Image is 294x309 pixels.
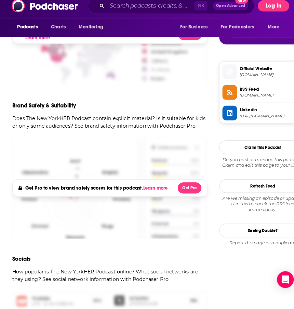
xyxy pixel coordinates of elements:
[211,11,240,14] span: Open Advanced
[257,27,282,40] button: open menu
[176,28,203,38] span: For Business
[25,41,51,47] button: Learn more
[174,185,197,196] button: Get Pro
[140,188,166,194] button: Learn more
[17,28,37,38] span: Podcasts
[230,4,242,11] span: New
[72,27,110,40] button: open menu
[45,27,68,40] a: Charts
[12,27,46,40] button: open menu
[216,28,249,38] span: For Podcasters
[25,188,166,194] h4: Get Pro to view brand safety scores for this podcast.
[12,119,203,134] p: Does The New YorkHER Podcast contain explicit material? Is it suitable for kids or only some audi...
[211,27,258,40] button: open menu
[77,28,101,38] span: Monitoring
[12,257,30,263] h3: Socials
[208,9,243,17] button: Open AdvancedNew
[252,7,283,18] button: Log In
[105,7,190,18] input: Search podcasts, credits, & more...
[171,27,212,40] button: open menu
[50,28,64,38] span: Charts
[12,269,203,284] p: How popular is The New YorkHER Podcast online? What social networks are they using? See social ne...
[262,28,273,38] span: More
[86,5,249,21] div: Search podcasts, credits, & more...
[12,107,74,113] h3: Brand Safety & Suitability
[271,272,287,288] div: Open Intercom Messenger
[190,8,203,17] span: ⌘ K
[11,6,77,19] img: Podchaser - Follow, Share and Rate Podcasts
